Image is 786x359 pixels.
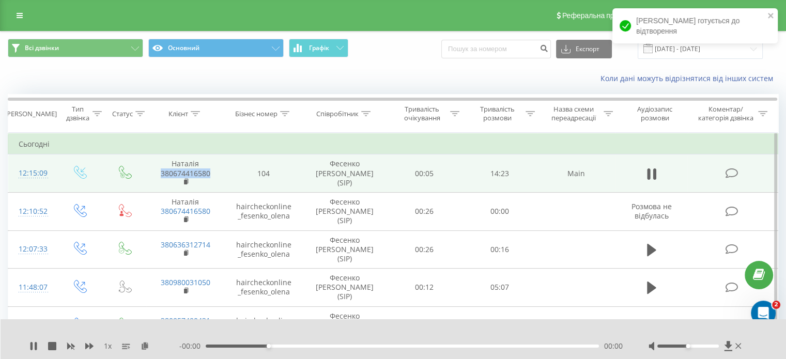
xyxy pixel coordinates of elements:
td: 00:00 [462,192,537,230]
div: Коментар/категорія дзвінка [695,105,756,122]
td: Фесенко [PERSON_NAME] (SIP) [303,230,387,269]
div: 11:48:07 [19,277,46,298]
div: 11:41:35 [19,315,46,335]
a: Коли дані можуть відрізнятися вiд інших систем [600,73,778,83]
div: Тривалість розмови [471,105,523,122]
td: 00:05 [387,154,462,193]
span: Графік [309,44,329,52]
span: 1 x [104,341,112,351]
span: 00:00 [604,341,623,351]
td: haircheckonline_fesenko_olena [224,269,302,307]
span: 2 [772,301,780,309]
td: 00:12 [387,269,462,307]
button: Експорт [556,40,612,58]
div: Співробітник [316,110,359,118]
a: 380980031050 [161,277,210,287]
td: Наталія [146,192,224,230]
iframe: Intercom live chat [751,301,776,325]
span: - 00:00 [179,341,206,351]
td: 00:23 [462,306,537,345]
div: Аудіозапис розмови [625,105,685,122]
div: 12:15:09 [19,163,46,183]
td: 05:07 [462,269,537,307]
td: Main [537,154,615,193]
div: 12:07:33 [19,239,46,259]
div: Тип дзвінка [65,105,89,122]
button: Основний [148,39,284,57]
div: Назва схеми переадресації [547,105,601,122]
div: Статус [112,110,133,118]
input: Пошук за номером [441,40,551,58]
td: 00:26 [387,230,462,269]
td: Сьогодні [8,134,778,154]
td: 14:23 [462,154,537,193]
button: Всі дзвінки [8,39,143,57]
span: Розмова не відбулась [631,201,672,221]
td: Наталія [146,154,224,193]
td: 104 [224,154,302,193]
div: Бізнес номер [235,110,278,118]
span: Реферальна програма [562,11,638,20]
td: Фесенко [PERSON_NAME] (SIP) [303,192,387,230]
div: Accessibility label [686,344,690,348]
td: haircheckonline_fesenko_olena [224,230,302,269]
td: Фесенко [PERSON_NAME] (SIP) [303,154,387,193]
td: haircheckonline_fesenko_olena [224,192,302,230]
div: [PERSON_NAME] [5,110,57,118]
span: Всі дзвінки [25,44,59,52]
div: Accessibility label [267,344,271,348]
a: 380636312714 [161,240,210,249]
td: Фесенко [PERSON_NAME] (SIP) [303,306,387,345]
a: 380957490431 [161,316,210,325]
td: 00:16 [462,230,537,269]
td: haircheckonline_fesenko_olena [224,306,302,345]
td: 00:18 [387,306,462,345]
div: Тривалість очікування [396,105,448,122]
div: [PERSON_NAME] готується до відтворення [612,8,778,43]
button: Графік [289,39,348,57]
button: close [767,11,775,21]
td: Фесенко [PERSON_NAME] (SIP) [303,269,387,307]
div: 12:10:52 [19,201,46,222]
td: 00:26 [387,192,462,230]
div: Клієнт [168,110,188,118]
a: 380674416580 [161,206,210,216]
a: 380674416580 [161,168,210,178]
